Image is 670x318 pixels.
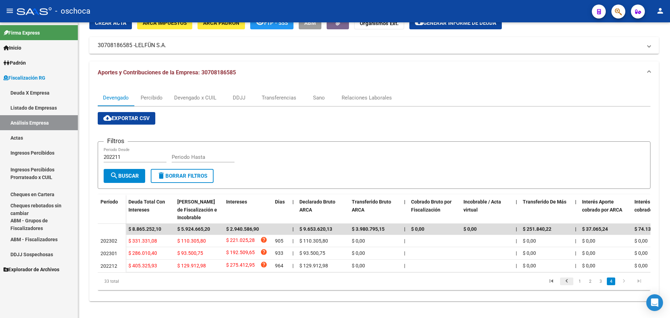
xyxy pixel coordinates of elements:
[352,238,365,244] span: $ 0,00
[404,199,405,205] span: |
[55,3,90,19] span: - oschoca
[292,226,294,232] span: |
[141,94,163,102] div: Percibido
[299,263,328,268] span: $ 129.912,98
[634,226,660,232] span: $ 74.130,68
[352,226,385,232] span: $ 3.980.795,15
[128,250,157,256] span: $ 286.010,40
[634,263,648,268] span: $ 0,00
[100,199,118,205] span: Período
[299,199,335,213] span: Declarado Bruto ARCA
[523,263,536,268] span: $ 0,00
[461,194,513,225] datatable-header-cell: Incobrable / Acta virtual
[579,194,632,225] datatable-header-cell: Interés Aporte cobrado por ARCA
[137,16,192,29] button: ARCA Impuestos
[575,238,576,244] span: |
[292,250,293,256] span: |
[582,250,595,256] span: $ 0,00
[520,194,572,225] datatable-header-cell: Transferido De Más
[360,20,399,27] strong: Organismos Ext.
[226,199,247,205] span: Intereses
[103,114,112,122] mat-icon: cloud_download
[297,194,349,225] datatable-header-cell: Declarado Bruto ARCA
[135,42,166,49] span: LELFÜN S.A.
[352,250,365,256] span: $ 0,00
[95,20,126,26] span: Crear Acta
[516,226,517,232] span: |
[516,199,517,205] span: |
[463,226,477,232] span: $ 0,00
[143,20,187,26] span: ARCA Impuestos
[304,20,316,26] span: ABM
[596,278,605,285] a: 3
[260,236,267,243] i: help
[292,238,293,244] span: |
[582,238,595,244] span: $ 0,00
[354,16,404,29] button: Organismos Ext.
[177,250,203,256] span: $ 93.500,75
[110,173,139,179] span: Buscar
[342,94,392,102] div: Relaciones Laborales
[3,29,40,37] span: Firma Express
[523,226,551,232] span: $ 251.840,22
[6,7,14,15] mat-icon: menu
[226,261,255,271] span: $ 275.412,95
[157,173,207,179] span: Borrar Filtros
[292,263,293,268] span: |
[177,226,210,232] span: $ 5.924.665,20
[646,294,663,311] div: Open Intercom Messenger
[299,226,332,232] span: $ 9.653.620,13
[198,16,245,29] button: ARCA Padrón
[174,194,223,225] datatable-header-cell: Deuda Bruta Neto de Fiscalización e Incobrable
[575,263,576,268] span: |
[100,263,117,269] span: 202212
[262,94,296,102] div: Transferencias
[275,199,285,205] span: Dias
[516,263,517,268] span: |
[523,250,536,256] span: $ 0,00
[104,169,145,183] button: Buscar
[560,278,573,285] a: go to previous page
[223,194,272,225] datatable-header-cell: Intereses
[404,238,405,244] span: |
[415,18,423,27] mat-icon: cloud_download
[264,20,288,26] span: FTP - SSS
[177,238,206,244] span: $ 110.305,80
[299,238,328,244] span: $ 110.305,80
[126,194,174,225] datatable-header-cell: Deuda Total Con Intereses
[575,278,584,285] a: 1
[572,194,579,225] datatable-header-cell: |
[226,249,255,258] span: $ 192.509,65
[290,194,297,225] datatable-header-cell: |
[250,16,293,29] button: FTP - SSS
[275,250,283,256] span: 933
[177,263,206,268] span: $ 129.912,98
[585,275,595,287] li: page 2
[174,94,216,102] div: Devengado x CUIL
[656,7,664,15] mat-icon: person
[582,199,622,213] span: Interés Aporte cobrado por ARCA
[275,238,283,244] span: 905
[523,238,536,244] span: $ 0,00
[423,20,496,26] span: Generar informe de deuda
[157,171,165,180] mat-icon: delete
[260,261,267,268] i: help
[89,37,659,54] mat-expansion-panel-header: 30708186585 -LELFÜN S.A.
[151,169,214,183] button: Borrar Filtros
[634,238,648,244] span: $ 0,00
[606,275,616,287] li: page 4
[404,263,405,268] span: |
[411,226,424,232] span: $ 0,00
[516,250,517,256] span: |
[3,266,59,273] span: Explorador de Archivos
[98,112,155,125] button: Exportar CSV
[128,263,157,268] span: $ 405.325,93
[634,250,648,256] span: $ 0,00
[411,199,452,213] span: Cobrado Bruto por Fiscalización
[408,194,461,225] datatable-header-cell: Cobrado Bruto por Fiscalización
[404,250,405,256] span: |
[299,16,321,29] button: ABM
[98,273,207,290] div: 33 total
[313,94,325,102] div: Sano
[233,94,245,102] div: DDJJ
